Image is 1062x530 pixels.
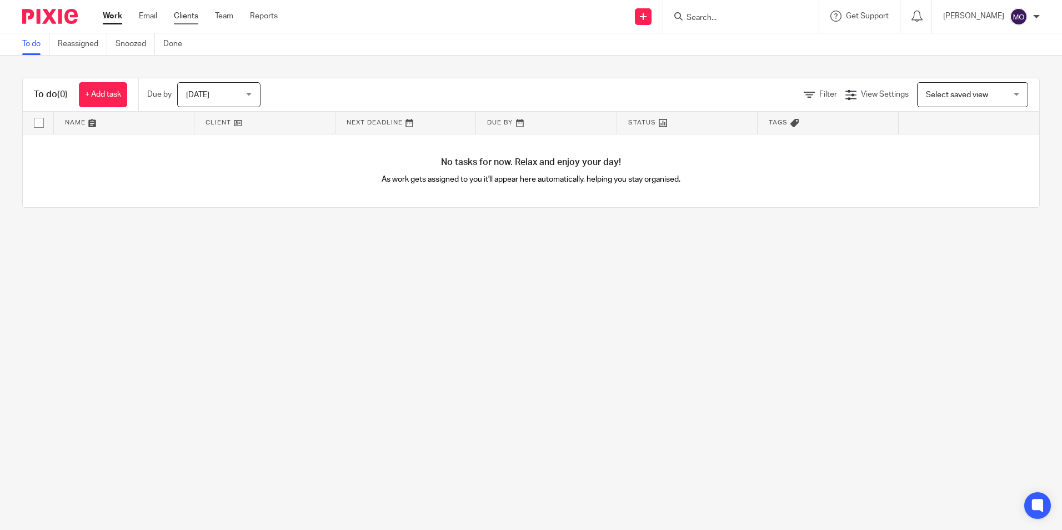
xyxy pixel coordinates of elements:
[926,91,988,99] span: Select saved view
[769,119,788,126] span: Tags
[34,89,68,101] h1: To do
[1010,8,1028,26] img: svg%3E
[116,33,155,55] a: Snoozed
[103,11,122,22] a: Work
[22,33,49,55] a: To do
[846,12,889,20] span: Get Support
[250,11,278,22] a: Reports
[186,91,209,99] span: [DATE]
[685,13,785,23] input: Search
[57,90,68,99] span: (0)
[23,157,1039,168] h4: No tasks for now. Relax and enjoy your day!
[943,11,1004,22] p: [PERSON_NAME]
[22,9,78,24] img: Pixie
[79,82,127,107] a: + Add task
[215,11,233,22] a: Team
[147,89,172,100] p: Due by
[861,91,909,98] span: View Settings
[174,11,198,22] a: Clients
[277,174,785,185] p: As work gets assigned to you it'll appear here automatically, helping you stay organised.
[819,91,837,98] span: Filter
[139,11,157,22] a: Email
[58,33,107,55] a: Reassigned
[163,33,191,55] a: Done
